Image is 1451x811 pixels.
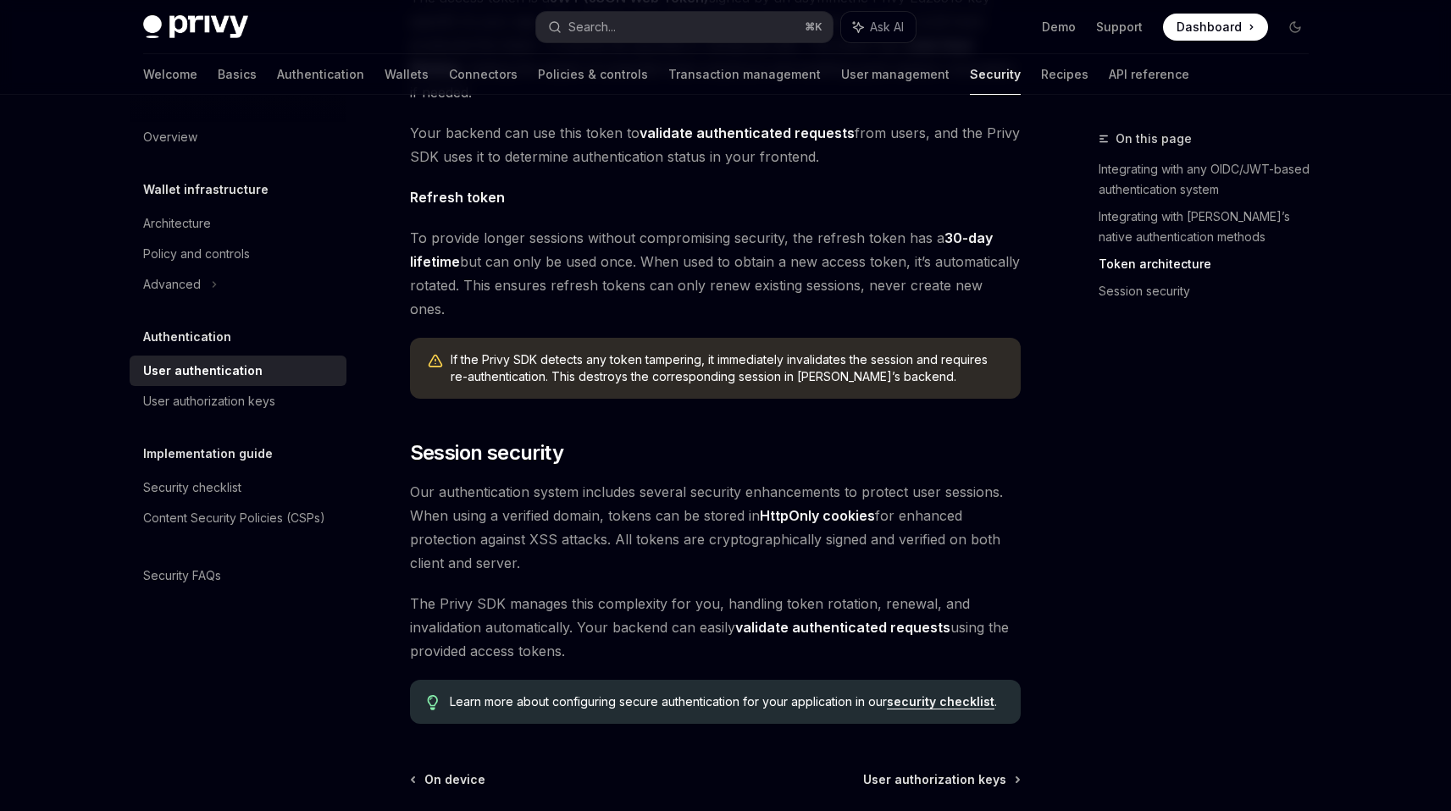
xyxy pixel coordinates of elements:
[143,213,211,234] div: Architecture
[130,239,346,269] a: Policy and controls
[841,12,916,42] button: Ask AI
[410,592,1021,663] span: The Privy SDK manages this complexity for you, handling token rotation, renewal, and invalidation...
[143,508,325,528] div: Content Security Policies (CSPs)
[143,361,263,381] div: User authentication
[277,54,364,95] a: Authentication
[385,54,429,95] a: Wallets
[130,503,346,533] a: Content Security Policies (CSPs)
[143,391,275,411] div: User authorization keys
[668,54,821,95] a: Transaction management
[1096,19,1143,36] a: Support
[805,20,822,34] span: ⌘ K
[143,477,241,498] div: Security checklist
[218,54,257,95] a: Basics
[410,229,993,270] strong: 30-day lifetime
[427,695,439,710] svg: Tip
[1109,54,1189,95] a: API reference
[143,15,248,39] img: dark logo
[887,694,994,709] a: security checklist
[1099,278,1322,305] a: Session security
[130,472,346,503] a: Security checklist
[1099,251,1322,278] a: Token architecture
[538,54,648,95] a: Policies & controls
[1099,156,1322,203] a: Integrating with any OIDC/JWT-based authentication system
[410,439,563,466] span: Session security
[451,351,1004,385] span: If the Privy SDK detects any token tampering, it immediately invalidates the session and requires...
[1282,14,1309,41] button: Toggle dark mode
[1041,54,1088,95] a: Recipes
[841,54,950,95] a: User management
[410,121,1021,168] span: Your backend can use this token to from users, and the Privy SDK uses it to determine authenticat...
[449,54,518,95] a: Connectors
[143,444,273,464] h5: Implementation guide
[424,771,485,788] span: On device
[130,560,346,591] a: Security FAQs
[640,124,855,142] a: validate authenticated requests
[130,386,346,417] a: User authorization keys
[410,189,505,206] strong: Refresh token
[1177,19,1242,36] span: Dashboard
[143,54,197,95] a: Welcome
[568,17,616,37] div: Search...
[143,179,269,200] h5: Wallet infrastructure
[870,19,904,36] span: Ask AI
[130,356,346,386] a: User authentication
[410,226,1021,321] span: To provide longer sessions without compromising security, the refresh token has a but can only be...
[143,327,231,347] h5: Authentication
[130,208,346,239] a: Architecture
[450,693,1003,710] span: Learn more about configuring secure authentication for your application in our .
[735,619,950,637] a: validate authenticated requests
[863,771,1006,788] span: User authorization keys
[970,54,1021,95] a: Security
[536,12,833,42] button: Search...⌘K
[130,122,346,152] a: Overview
[760,507,875,524] strong: HttpOnly cookies
[1116,129,1192,149] span: On this page
[412,771,485,788] a: On device
[1163,14,1268,41] a: Dashboard
[1099,203,1322,251] a: Integrating with [PERSON_NAME]’s native authentication methods
[863,771,1019,788] a: User authorization keys
[143,565,221,586] div: Security FAQs
[143,274,201,295] div: Advanced
[143,244,250,264] div: Policy and controls
[1042,19,1076,36] a: Demo
[143,127,197,147] div: Overview
[410,480,1021,575] span: Our authentication system includes several security enhancements to protect user sessions. When u...
[427,353,444,370] svg: Warning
